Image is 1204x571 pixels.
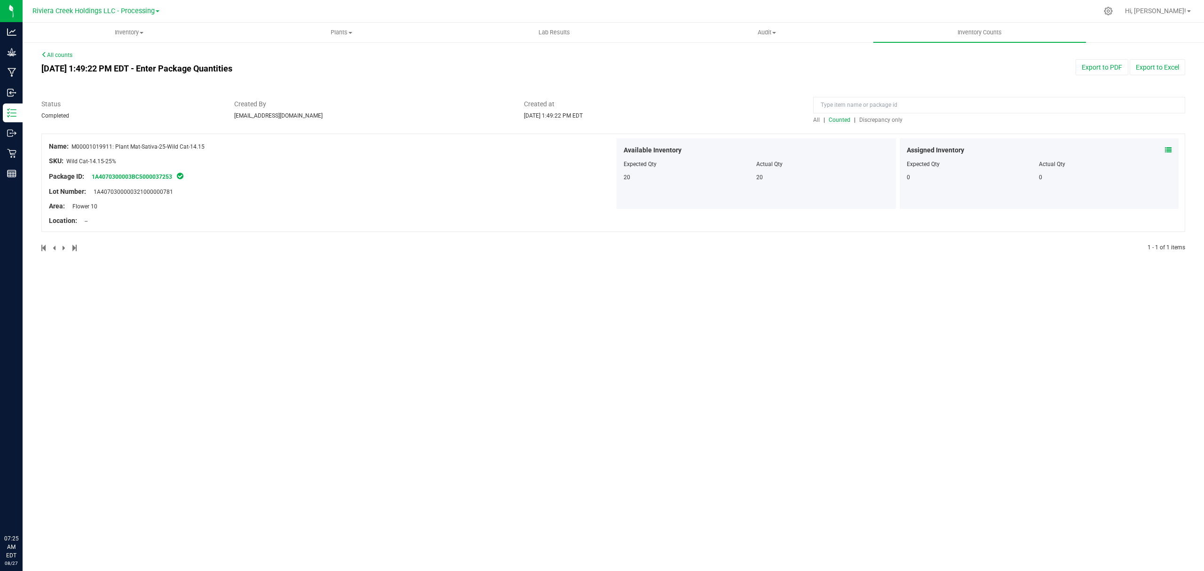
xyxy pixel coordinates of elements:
[7,128,16,138] inline-svg: Outbound
[4,534,18,560] p: 07:25 AM EDT
[907,173,1039,182] div: 0
[1125,7,1186,15] span: Hi, [PERSON_NAME]!
[7,169,16,178] inline-svg: Reports
[49,217,77,224] span: Location:
[859,117,903,123] span: Discrepancy only
[907,160,1039,168] div: Expected Qty
[49,157,63,165] span: SKU:
[23,28,235,37] span: Inventory
[68,203,97,210] span: Flower 10
[32,7,155,15] span: Riviera Creek Holdings LLC - Processing
[9,496,38,524] iframe: Resource center
[234,99,510,109] span: Created By
[448,23,660,42] a: Lab Results
[89,189,173,195] span: 1A4070300000321000000781
[41,64,703,73] h4: [DATE] 1:49:22 PM EDT - Enter Package Quantities
[813,97,1185,113] input: Type item name or package id
[624,161,657,167] span: Expected Qty
[176,171,184,181] span: In Sync
[661,28,872,37] span: Audit
[72,245,77,251] span: Move to last page
[854,117,855,123] span: |
[71,143,205,150] span: M00001019911: Plant Mat-Sativa-25-Wild Cat-14.15
[526,28,583,37] span: Lab Results
[624,174,630,181] span: 20
[49,202,65,210] span: Area:
[66,158,116,165] span: Wild Cat-14.15-25%
[80,218,87,224] span: --
[1039,174,1042,181] span: 0
[1148,244,1185,251] span: 1 - 1 of 1 items
[857,117,903,123] a: Discrepancy only
[235,23,448,42] a: Plants
[7,68,16,77] inline-svg: Manufacturing
[49,173,84,180] span: Package ID:
[92,174,172,180] a: 1A4070300003BC5000037253
[49,188,86,195] span: Lot Number:
[41,245,47,251] span: Move to first page
[7,27,16,37] inline-svg: Analytics
[63,245,67,251] span: Next
[41,112,69,119] span: Completed
[1102,7,1114,16] div: Manage settings
[53,245,57,251] span: Previous
[524,112,583,119] span: [DATE] 1:49:22 PM EDT
[1076,59,1128,75] button: Export to PDF
[945,28,1014,37] span: Inventory Counts
[236,28,447,37] span: Plants
[7,88,16,97] inline-svg: Inbound
[1039,160,1172,168] div: Actual Qty
[7,48,16,57] inline-svg: Grow
[1130,59,1185,75] button: Export to Excel
[813,117,824,123] a: All
[23,23,235,42] a: Inventory
[660,23,873,42] a: Audit
[756,174,763,181] span: 20
[524,99,800,109] span: Created at
[4,560,18,567] p: 08/27
[624,145,681,155] span: Available Inventory
[41,52,72,58] a: All counts
[907,145,964,155] span: Assigned Inventory
[41,99,220,109] span: Status
[824,117,825,123] span: |
[813,117,820,123] span: All
[7,149,16,158] inline-svg: Retail
[49,143,69,150] span: Name:
[756,161,783,167] span: Actual Qty
[829,117,850,123] span: Counted
[873,23,1086,42] a: Inventory Counts
[7,108,16,118] inline-svg: Inventory
[234,112,323,119] span: [EMAIL_ADDRESS][DOMAIN_NAME]
[826,117,854,123] a: Counted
